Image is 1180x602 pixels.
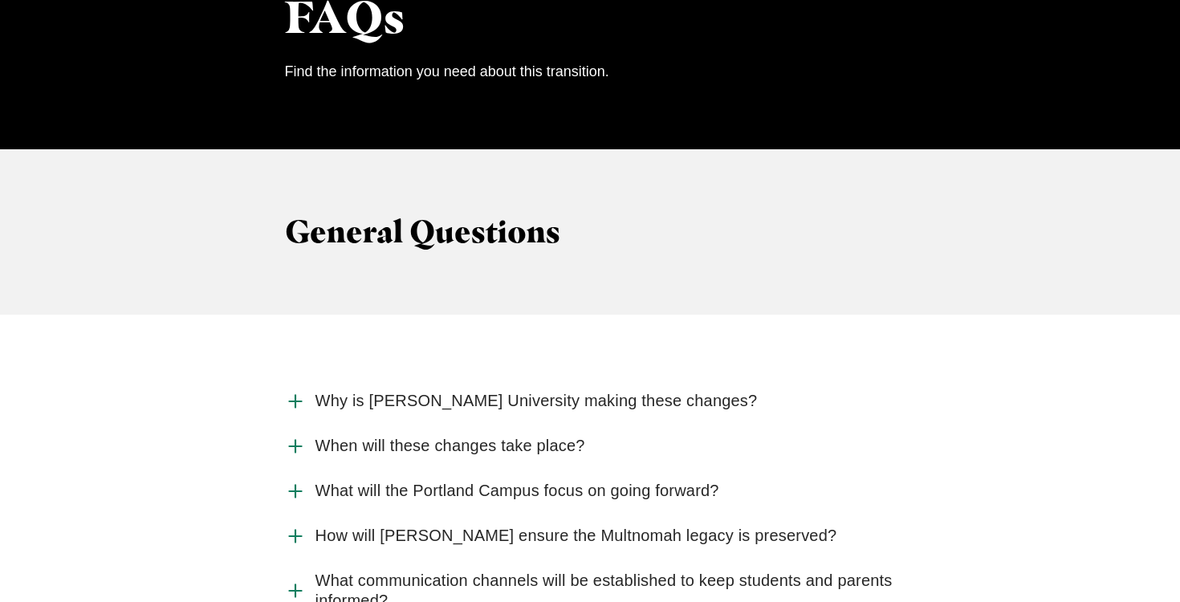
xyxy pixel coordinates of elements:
[315,436,585,456] span: When will these changes take place?
[315,391,758,411] span: Why is [PERSON_NAME] University making these changes?
[315,481,719,501] span: What will the Portland Campus focus on going forward?
[285,59,896,84] p: Find the information you need about this transition.
[285,214,896,250] h3: General Questions
[315,526,837,546] span: How will [PERSON_NAME] ensure the Multnomah legacy is preserved?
